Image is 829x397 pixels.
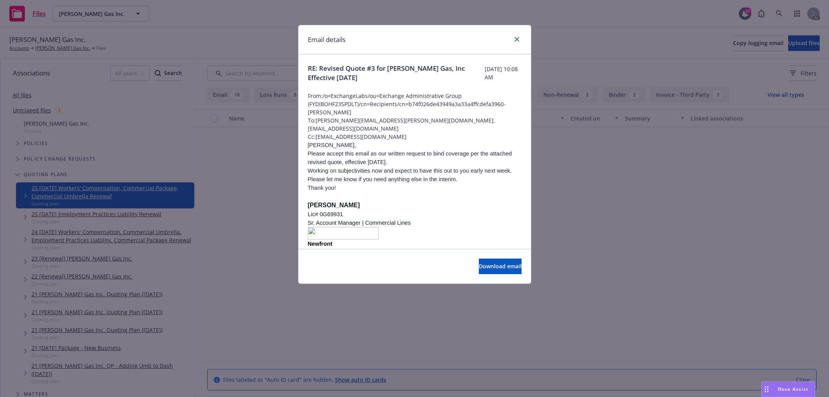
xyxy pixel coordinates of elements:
span: Cc: [EMAIL_ADDRESS][DOMAIN_NAME] [308,133,522,141]
span: Download email [479,262,522,270]
div: Drag to move [762,382,771,397]
span: RE: Revised Quote #3 for [PERSON_NAME] Gas, Inc Effective [DATE] [308,64,485,82]
span: [PERSON_NAME], [308,142,356,148]
span: Sr. Account Manager | Commercial Lines [308,220,411,226]
span: To: [PERSON_NAME][EMAIL_ADDRESS][PERSON_NAME][DOMAIN_NAME], [EMAIL_ADDRESS][DOMAIN_NAME] [308,116,522,133]
span: Lic# 0G69931 [308,211,343,217]
span: Nova Assist [778,386,808,392]
h1: Email details [308,35,346,45]
span: [PERSON_NAME] [308,202,360,208]
span: Please accept this email as our written request to bind coverage per the attached revised quote, ... [308,150,512,165]
span: From: /o=ExchangeLabs/ou=Exchange Administrative Group (FYDIBOHF23SPDLT)/cn=Recipients/cn=b74f026... [308,92,522,116]
span: Newfront [308,241,333,247]
button: Download email [479,259,522,274]
img: image001.png@01DBE760.44AB3830 [308,227,379,240]
span: Please let me know if you need anything else in the interim. [308,176,457,182]
button: Nova Assist [761,381,815,397]
a: close [512,35,522,44]
span: Thank you! [308,185,336,191]
span: Working on subjectivities now and expect to have this out to you early next week. [308,168,512,174]
span: [DATE] 10:08 AM [485,65,521,81]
